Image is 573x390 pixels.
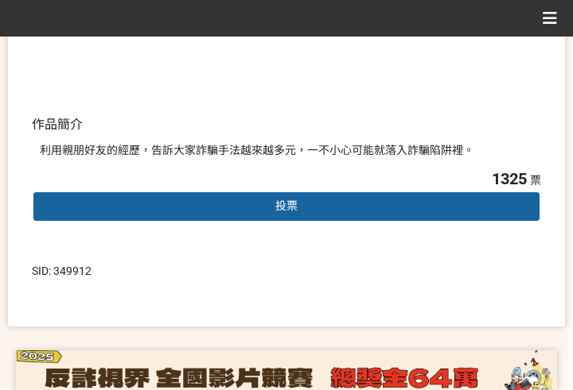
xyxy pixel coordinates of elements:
[32,117,83,132] span: 作品簡介
[402,263,481,279] iframe: IFrame Embed
[40,142,533,159] div: 利用親朋好友的經歷，告訴大家詐騙手法越來越多元，一不小心可能就落入詐騙陷阱裡。
[275,199,298,212] span: 投票
[32,265,92,277] span: SID: 349912
[530,174,541,187] span: 票
[492,169,527,188] span: 1325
